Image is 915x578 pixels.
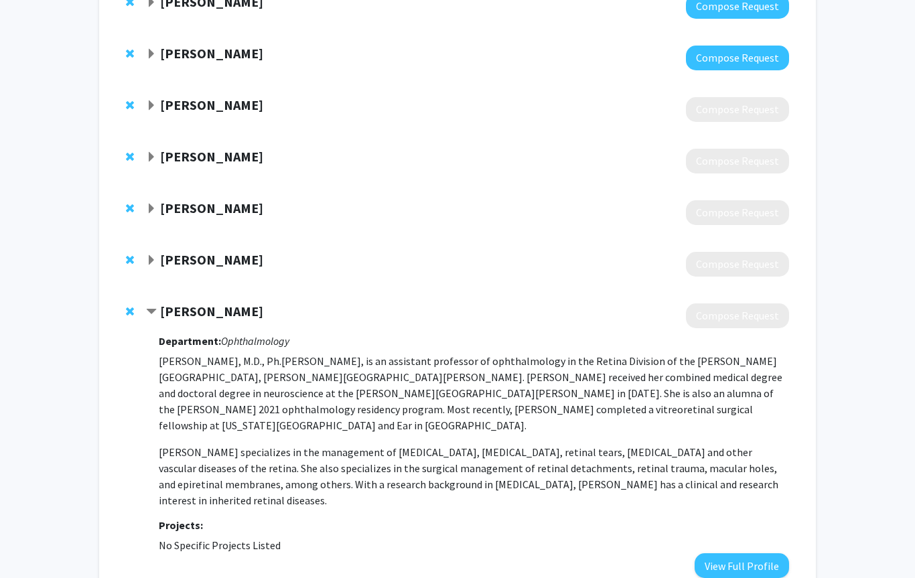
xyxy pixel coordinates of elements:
[686,97,789,122] button: Compose Request to Nakul Shekhawat
[160,148,263,165] strong: [PERSON_NAME]
[146,255,157,266] span: Expand Andrew Carey Bookmark
[159,538,281,552] span: No Specific Projects Listed
[686,149,789,173] button: Compose Request to Megan Collins
[686,303,789,328] button: Compose Request to Ishrat Ahmed
[160,200,263,216] strong: [PERSON_NAME]
[160,303,263,319] strong: [PERSON_NAME]
[159,444,789,508] p: [PERSON_NAME] specializes in the management of [MEDICAL_DATA], [MEDICAL_DATA], retinal tears, [ME...
[10,518,57,568] iframe: Chat
[146,204,157,214] span: Expand Amanda Henderson Bookmark
[126,151,134,162] span: Remove Megan Collins from bookmarks
[126,100,134,111] span: Remove Nakul Shekhawat from bookmarks
[126,203,134,214] span: Remove Amanda Henderson from bookmarks
[146,307,157,317] span: Contract Ishrat Ahmed Bookmark
[146,49,157,60] span: Expand Amir Kashani Bookmark
[159,353,789,433] p: [PERSON_NAME], M.D., Ph.[PERSON_NAME], is an assistant professor of ophthalmology in the Retina D...
[160,96,263,113] strong: [PERSON_NAME]
[126,306,134,317] span: Remove Ishrat Ahmed from bookmarks
[686,200,789,225] button: Compose Request to Amanda Henderson
[159,334,221,348] strong: Department:
[160,251,263,268] strong: [PERSON_NAME]
[126,255,134,265] span: Remove Andrew Carey from bookmarks
[686,252,789,277] button: Compose Request to Andrew Carey
[221,334,289,348] i: Ophthalmology
[146,100,157,111] span: Expand Nakul Shekhawat Bookmark
[146,152,157,163] span: Expand Megan Collins Bookmark
[686,46,789,70] button: Compose Request to Amir Kashani
[160,45,263,62] strong: [PERSON_NAME]
[159,518,203,532] strong: Projects:
[695,553,789,578] button: View Full Profile
[126,48,134,59] span: Remove Amir Kashani from bookmarks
